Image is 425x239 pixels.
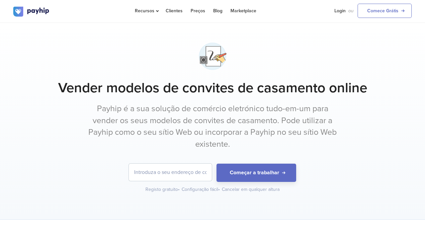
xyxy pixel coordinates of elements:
[222,186,280,193] div: Cancelar em qualquer altura
[182,186,220,193] div: Configuração fácil
[358,4,412,18] a: Comece Grátis
[178,187,180,192] span: •
[13,80,412,96] h1: Vender modelos de convites de casamento online
[13,7,50,17] img: logo.svg
[218,187,220,192] span: •
[88,103,337,150] p: Payhip é a sua solução de comércio eletrónico tudo-em-um para vender os seus modelos de convites ...
[216,164,296,182] button: Começar a trabalhar
[129,164,212,181] input: Introduza o seu endereço de correio eletrónico
[196,40,229,73] img: ink-drawing-2-wt78cd7qrpfpvabl25fff.png
[145,186,180,193] div: Registo gratuito
[135,8,158,14] span: Recursos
